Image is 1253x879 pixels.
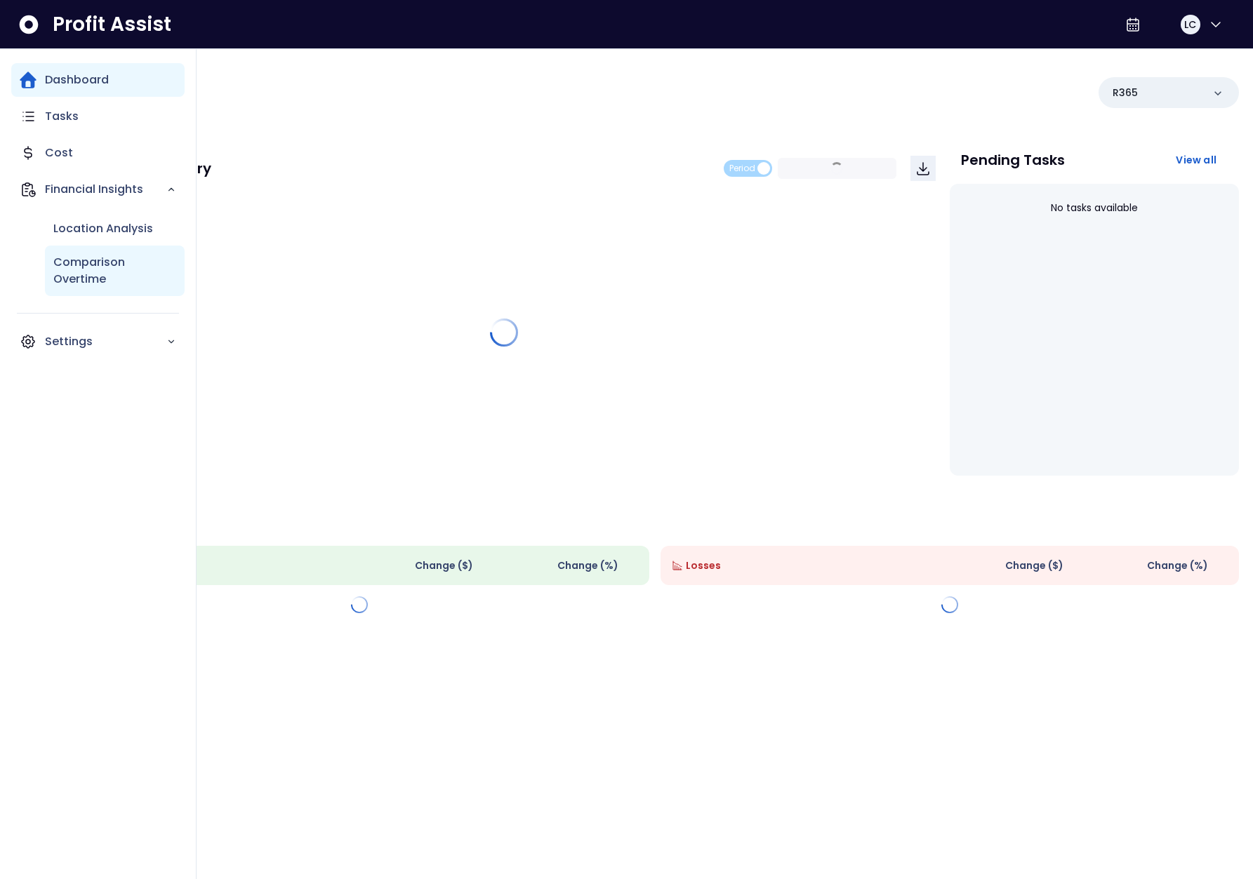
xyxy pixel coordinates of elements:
[45,181,166,198] p: Financial Insights
[70,515,1239,529] p: Wins & Losses
[557,558,618,573] span: Change (%)
[45,145,73,161] p: Cost
[415,558,473,573] span: Change ( $ )
[1005,558,1063,573] span: Change ( $ )
[53,254,176,288] p: Comparison Overtime
[45,108,79,125] p: Tasks
[961,153,1065,167] p: Pending Tasks
[686,558,721,573] span: Losses
[1113,86,1138,100] p: R365
[1165,147,1228,173] button: View all
[53,220,153,237] p: Location Analysis
[961,189,1228,227] div: No tasks available
[53,12,171,37] span: Profit Assist
[1184,18,1196,32] span: LC
[1176,153,1216,167] span: View all
[910,156,936,181] button: Download
[45,333,166,350] p: Settings
[1147,558,1208,573] span: Change (%)
[45,72,109,88] p: Dashboard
